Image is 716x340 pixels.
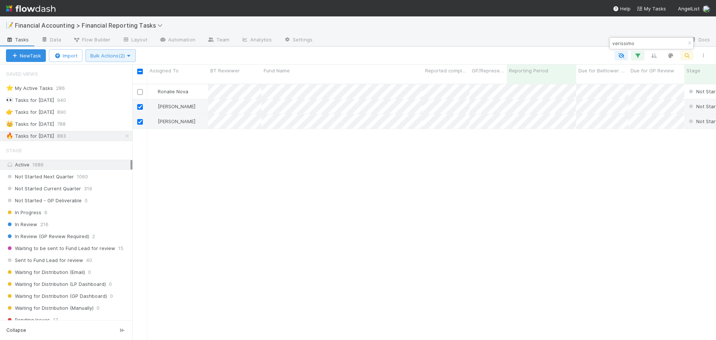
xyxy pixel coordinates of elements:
span: Waiting to be sent to Fund Lead for review [6,244,115,253]
div: My Active Tasks [6,84,53,93]
span: ⭐ [6,85,13,91]
a: Layout [116,34,153,46]
input: Toggle All Rows Selected [137,69,143,74]
div: Tasks for [DATE] [6,107,54,117]
span: Waiting for Distribution (GP Dashboard) [6,291,107,301]
span: 0 [110,291,113,301]
input: Toggle Row Selected [137,89,143,95]
span: Collapse [6,327,26,334]
a: Docs [684,34,716,46]
span: Flow Builder [73,36,110,43]
span: Waiting for Distribution (Email) [6,268,85,277]
img: avatar_030f5503-c087-43c2-95d1-dd8963b2926c.png [703,5,710,13]
img: avatar_030f5503-c087-43c2-95d1-dd8963b2926c.png [151,103,157,109]
span: 👉 [6,109,13,115]
span: 883 [57,131,73,141]
span: 👀 [6,97,13,103]
span: Due for GP Review [631,67,674,74]
span: Not Started Current Quarter [6,184,81,193]
div: Tasks for [DATE] [6,131,54,141]
span: 940 [57,96,73,105]
span: In Progress [6,208,41,217]
span: Not Started - GP Deliverable [6,196,82,205]
input: Toggle Row Selected [137,119,143,125]
a: Settings [278,34,318,46]
span: 1686 [32,162,44,168]
span: Waiting for Distribution (Manually) [6,303,94,313]
div: Tasks for [DATE] [6,119,54,129]
span: Assigned To [150,67,179,74]
span: Fund Name [264,67,290,74]
div: Active [6,160,131,169]
span: 890 [57,107,73,117]
span: GP/Representative wants to review [472,67,505,74]
span: Pending Issues [6,315,50,325]
span: 788 [57,119,73,129]
span: Stage [6,143,22,158]
span: 👑 [6,121,13,127]
input: Search... [611,39,685,48]
span: Stage [687,67,700,74]
span: 6 [44,208,47,217]
span: 40 [86,256,92,265]
span: 0 [88,268,91,277]
span: In Review (GP Review Required) [6,232,89,241]
span: Financial Accounting > Financial Reporting Tasks [15,22,166,29]
span: Tasks [6,36,29,43]
span: Reported completed by [425,67,468,74]
span: Not Started Next Quarter [6,172,74,181]
span: Due for Belltower Review [578,67,626,74]
div: Tasks for [DATE] [6,96,54,105]
img: logo-inverted-e16ddd16eac7371096b0.svg [6,2,56,15]
img: avatar_030f5503-c087-43c2-95d1-dd8963b2926c.png [151,118,157,124]
span: [PERSON_NAME] [158,118,195,124]
span: Sent to Fund Lead for review [6,256,83,265]
a: Automation [153,34,201,46]
a: Data [35,34,67,46]
span: 📝 [6,22,13,28]
img: avatar_0d9988fd-9a15-4cc7-ad96-88feab9e0fa9.png [151,88,157,94]
span: Reporting Period [509,67,548,74]
a: Analytics [235,34,278,46]
span: In Review [6,220,37,229]
span: Ronalie Nova [158,88,188,94]
span: 17 [53,315,58,325]
span: 🔥 [6,132,13,139]
span: 216 [40,220,48,229]
span: [PERSON_NAME] [158,103,195,109]
span: 0 [109,280,112,289]
div: Help [613,5,631,12]
span: 319 [84,184,92,193]
span: 2 [92,232,95,241]
span: AngelList [678,6,700,12]
span: 1060 [77,172,88,181]
span: Bulk Actions (2) [90,53,131,59]
span: Saved Views [6,66,38,81]
span: BT Reviewer [210,67,240,74]
span: 15 [118,244,123,253]
input: Toggle Row Selected [137,104,143,110]
span: My Tasks [637,6,666,12]
span: Waiting for Distribution (LP Dashboard) [6,280,106,289]
span: 0 [97,303,100,313]
span: 286 [56,84,72,93]
button: Import [49,49,82,62]
span: 0 [85,196,88,205]
button: NewTask [6,49,46,62]
a: Team [201,34,235,46]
